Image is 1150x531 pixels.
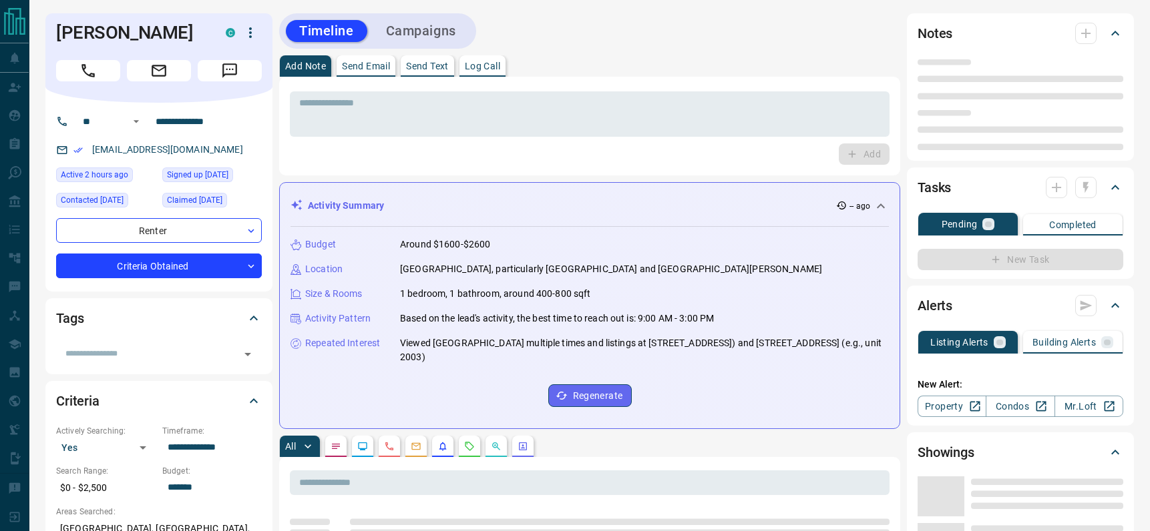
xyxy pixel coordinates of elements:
[291,193,889,218] div: Activity Summary-- ago
[305,312,371,326] p: Activity Pattern
[400,287,591,301] p: 1 bedroom, 1 bathroom, around 400-800 sqft
[1055,396,1123,417] a: Mr.Loft
[56,167,156,186] div: Tue Sep 16 2025
[308,199,384,213] p: Activity Summary
[918,171,1123,203] div: Tasks
[384,441,395,452] svg: Calls
[400,312,714,326] p: Based on the lead's activity, the best time to reach out is: 9:00 AM - 3:00 PM
[162,193,262,211] div: Wed Sep 25 2024
[56,302,262,334] div: Tags
[285,61,326,71] p: Add Note
[56,253,262,278] div: Criteria Obtained
[411,441,421,452] svg: Emails
[305,287,363,301] p: Size & Rooms
[56,385,262,417] div: Criteria
[400,262,822,276] p: [GEOGRAPHIC_DATA], particularly [GEOGRAPHIC_DATA] and [GEOGRAPHIC_DATA][PERSON_NAME]
[918,442,974,463] h2: Showings
[986,396,1055,417] a: Condos
[400,336,889,364] p: Viewed [GEOGRAPHIC_DATA] multiple times and listings at [STREET_ADDRESS]) and [STREET_ADDRESS] (e...
[56,390,100,412] h2: Criteria
[357,441,368,452] svg: Lead Browsing Activity
[918,295,952,316] h2: Alerts
[305,336,380,350] p: Repeated Interest
[56,22,206,43] h1: [PERSON_NAME]
[918,396,986,417] a: Property
[373,20,469,42] button: Campaigns
[1032,338,1096,347] p: Building Alerts
[167,168,228,181] span: Signed up [DATE]
[548,384,632,407] button: Regenerate
[56,60,120,81] span: Call
[56,308,83,329] h2: Tags
[849,200,870,212] p: -- ago
[56,437,156,458] div: Yes
[198,60,262,81] span: Message
[286,20,367,42] button: Timeline
[167,193,222,207] span: Claimed [DATE]
[226,28,235,37] div: condos.ca
[342,61,390,71] p: Send Email
[331,441,341,452] svg: Notes
[491,441,502,452] svg: Opportunities
[285,442,296,451] p: All
[918,17,1123,49] div: Notes
[56,218,262,243] div: Renter
[465,61,500,71] p: Log Call
[918,290,1123,322] div: Alerts
[918,436,1123,468] div: Showings
[56,465,156,477] p: Search Range:
[61,193,124,207] span: Contacted [DATE]
[437,441,448,452] svg: Listing Alerts
[162,167,262,186] div: Tue Sep 24 2024
[56,193,156,211] div: Mon Apr 28 2025
[61,168,128,181] span: Active 2 hours ago
[128,113,144,129] button: Open
[406,61,449,71] p: Send Text
[56,506,262,518] p: Areas Searched:
[73,145,83,155] svg: Email Verified
[918,378,1123,392] p: New Alert:
[1049,220,1097,229] p: Completed
[162,425,262,437] p: Timeframe:
[162,465,262,477] p: Budget:
[942,219,978,229] p: Pending
[56,477,156,499] p: $0 - $2,500
[305,237,336,251] p: Budget
[127,60,191,81] span: Email
[56,425,156,437] p: Actively Searching:
[918,23,952,44] h2: Notes
[918,177,951,198] h2: Tasks
[518,441,528,452] svg: Agent Actions
[92,144,243,155] a: [EMAIL_ADDRESS][DOMAIN_NAME]
[464,441,475,452] svg: Requests
[930,338,988,347] p: Listing Alerts
[305,262,343,276] p: Location
[238,345,257,364] button: Open
[400,237,490,251] p: Around $1600-$2600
